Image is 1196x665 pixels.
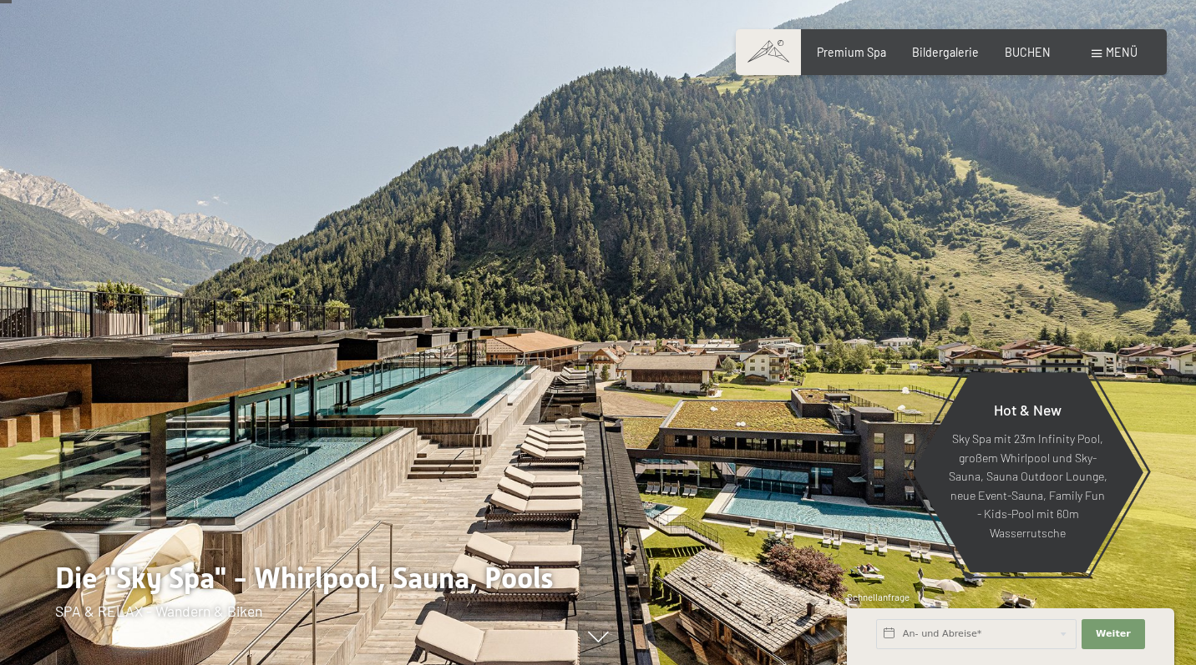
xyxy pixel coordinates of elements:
span: Menü [1106,45,1138,59]
p: Sky Spa mit 23m Infinity Pool, großem Whirlpool und Sky-Sauna, Sauna Outdoor Lounge, neue Event-S... [948,431,1107,543]
a: Premium Spa [817,45,886,59]
span: Schnellanfrage [847,592,910,602]
a: BUCHEN [1005,45,1051,59]
button: Weiter [1082,619,1145,649]
span: Hot & New [994,401,1062,419]
a: Bildergalerie [912,45,979,59]
span: Weiter [1096,627,1131,641]
a: Hot & New Sky Spa mit 23m Infinity Pool, großem Whirlpool und Sky-Sauna, Sauna Outdoor Lounge, ne... [911,371,1144,573]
